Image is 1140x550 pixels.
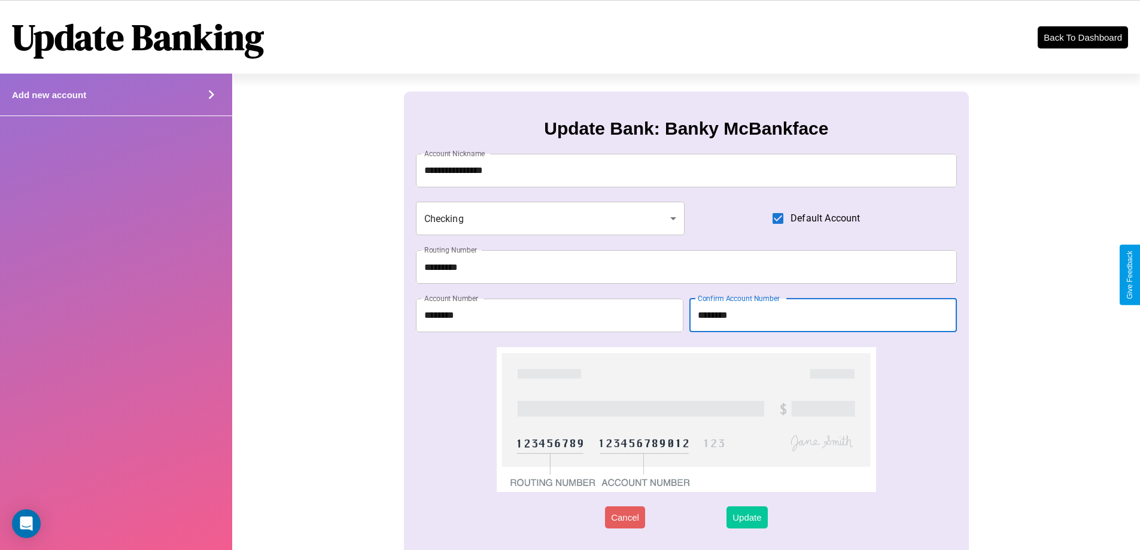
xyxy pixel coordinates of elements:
label: Routing Number [424,245,477,255]
h3: Update Bank: Banky McBankface [544,118,828,139]
label: Confirm Account Number [698,293,780,303]
button: Cancel [605,506,645,528]
label: Account Nickname [424,148,485,159]
button: Update [726,506,767,528]
div: Open Intercom Messenger [12,509,41,538]
img: check [497,347,875,492]
div: Checking [416,202,685,235]
h4: Add new account [12,90,86,100]
h1: Update Banking [12,13,264,62]
label: Account Number [424,293,478,303]
span: Default Account [791,211,860,226]
div: Give Feedback [1126,251,1134,299]
button: Back To Dashboard [1038,26,1128,48]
